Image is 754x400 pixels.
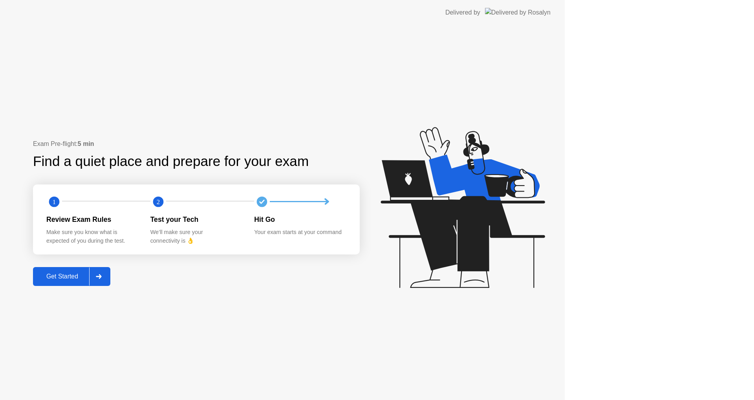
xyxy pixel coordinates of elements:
[78,140,94,147] b: 5 min
[150,214,242,225] div: Test your Tech
[53,198,56,205] text: 1
[254,214,346,225] div: Hit Go
[33,151,310,172] div: Find a quiet place and prepare for your exam
[485,8,551,17] img: Delivered by Rosalyn
[33,139,360,149] div: Exam Pre-flight:
[157,198,160,205] text: 2
[46,228,138,245] div: Make sure you know what is expected of you during the test.
[445,8,480,17] div: Delivered by
[35,273,89,280] div: Get Started
[150,228,242,245] div: We’ll make sure your connectivity is 👌
[46,214,138,225] div: Review Exam Rules
[254,228,346,237] div: Your exam starts at your command
[33,267,110,286] button: Get Started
